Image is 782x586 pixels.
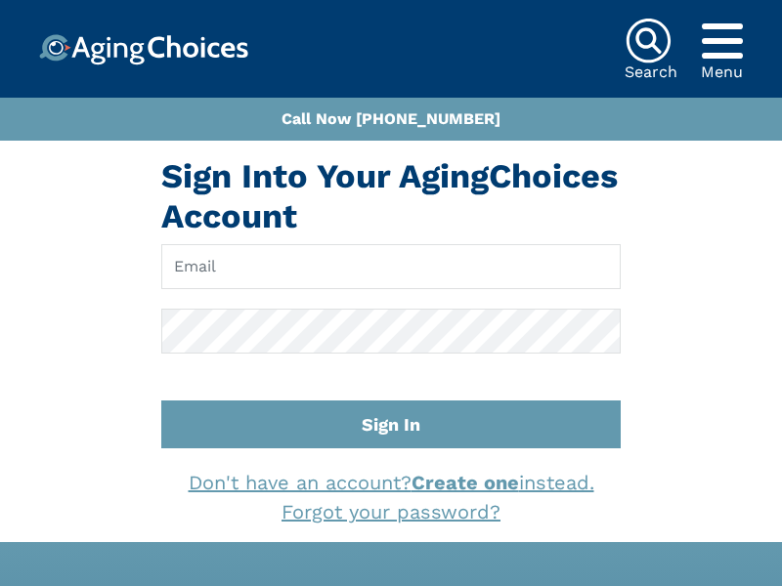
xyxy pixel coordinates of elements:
input: Email [161,244,621,289]
div: Search [625,64,677,80]
div: Menu [701,64,743,80]
h1: Sign Into Your AgingChoices Account [161,156,621,236]
img: search-icon.svg [625,18,672,64]
a: Forgot your password? [282,500,500,523]
img: Choice! [39,34,248,65]
strong: Create one [412,471,519,494]
a: Don't have an account?Create oneinstead. [189,471,594,494]
input: Password [161,309,621,354]
a: Call Now [PHONE_NUMBER] [282,109,500,128]
div: Popover trigger [701,18,743,64]
button: Sign In [161,400,621,448]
